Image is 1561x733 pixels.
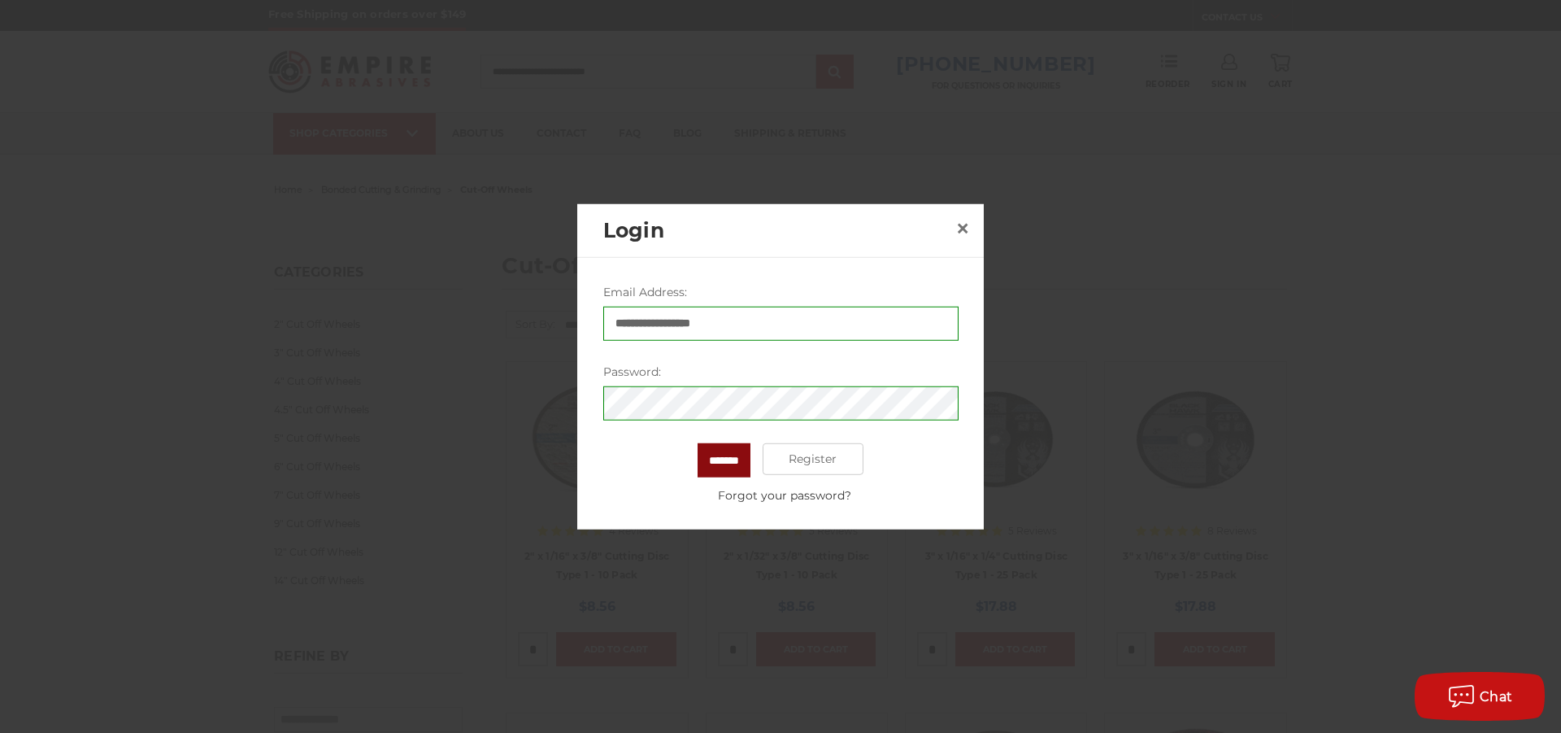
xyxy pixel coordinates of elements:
label: Email Address: [603,283,959,300]
span: × [955,212,970,244]
label: Password: [603,363,959,380]
span: Chat [1480,689,1513,705]
h2: Login [603,215,950,246]
a: Close [950,216,976,242]
a: Register [763,443,864,475]
button: Chat [1415,672,1545,721]
a: Forgot your password? [611,486,958,504]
